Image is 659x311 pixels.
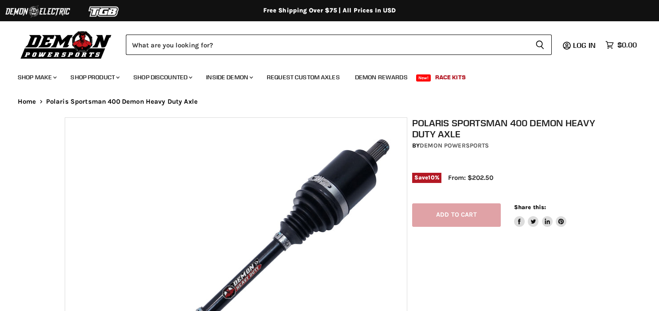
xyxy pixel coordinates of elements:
img: TGB Logo 2 [71,3,137,20]
aside: Share this: [514,203,567,227]
a: Inside Demon [199,68,258,86]
span: Polaris Sportsman 400 Demon Heavy Duty Axle [46,98,198,105]
span: From: $202.50 [448,174,493,182]
input: Search [126,35,528,55]
a: Shop Make [11,68,62,86]
ul: Main menu [11,65,635,86]
a: Shop Product [64,68,125,86]
a: Request Custom Axles [260,68,347,86]
a: $0.00 [601,39,641,51]
span: Log in [573,41,596,50]
span: $0.00 [617,41,637,49]
img: Demon Powersports [18,29,115,60]
a: Shop Discounted [127,68,198,86]
img: Demon Electric Logo 2 [4,3,71,20]
a: Home [18,98,36,105]
a: Race Kits [429,68,472,86]
span: 10 [428,174,434,181]
a: Demon Powersports [420,142,489,149]
a: Log in [569,41,601,49]
button: Search [528,35,552,55]
h1: Polaris Sportsman 400 Demon Heavy Duty Axle [412,117,599,140]
span: Save % [412,173,441,183]
span: Share this: [514,204,546,210]
span: New! [416,74,431,82]
a: Demon Rewards [348,68,414,86]
div: by [412,141,599,151]
form: Product [126,35,552,55]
